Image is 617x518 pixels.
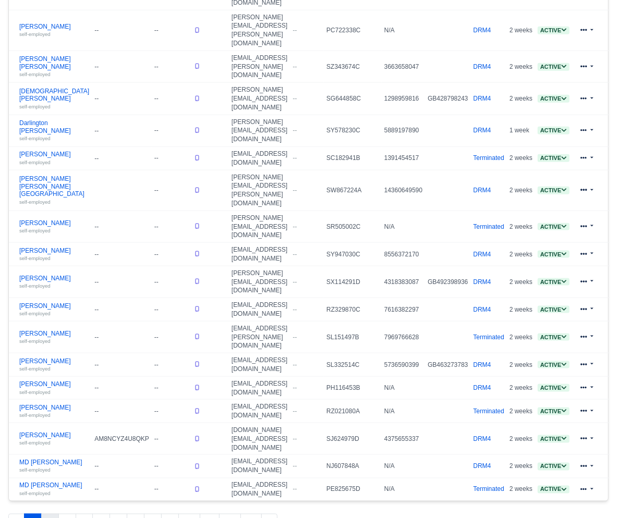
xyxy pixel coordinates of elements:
[19,302,89,317] a: [PERSON_NAME] self-employed
[538,223,570,230] a: Active
[152,115,191,146] td: --
[19,440,51,446] small: self-employed
[382,83,425,115] td: 1298959816
[474,384,491,391] a: DRM4
[19,431,89,447] a: [PERSON_NAME] self-employed
[538,251,570,258] span: Active
[538,187,570,194] a: Active
[430,398,617,518] iframe: Chat Widget
[293,486,297,493] span: --
[293,306,297,313] span: --
[507,211,535,242] td: 2 weeks
[229,243,290,266] td: [EMAIL_ADDRESS][DOMAIN_NAME]
[19,459,89,474] a: MD [PERSON_NAME] self-employed
[152,243,191,266] td: --
[474,187,491,194] a: DRM4
[92,211,152,242] td: --
[324,146,382,170] td: SC182941B
[382,423,425,454] td: 4375655337
[92,423,152,454] td: AM8NCYZ4U8QKP
[92,321,152,353] td: --
[293,63,297,70] span: --
[293,95,297,102] span: --
[507,321,535,353] td: 2 weeks
[538,127,570,134] a: Active
[19,412,51,418] small: self-employed
[229,478,290,501] td: [EMAIL_ADDRESS][DOMAIN_NAME]
[19,357,89,373] a: [PERSON_NAME] self-employed
[382,115,425,146] td: 5889197890
[507,10,535,51] td: 2 weeks
[538,95,570,103] span: Active
[152,298,191,322] td: --
[293,278,297,286] span: --
[324,376,382,400] td: PH116453B
[382,170,425,211] td: 14360649590
[152,83,191,115] td: --
[19,283,51,289] small: self-employed
[507,146,535,170] td: 2 weeks
[382,478,425,501] td: N/A
[324,298,382,322] td: RZ329870C
[229,298,290,322] td: [EMAIL_ADDRESS][DOMAIN_NAME]
[229,423,290,454] td: [DOMAIN_NAME][EMAIL_ADDRESS][DOMAIN_NAME]
[19,366,51,372] small: self-employed
[19,330,89,345] a: [PERSON_NAME] self-employed
[19,380,89,396] a: [PERSON_NAME] self-employed
[229,455,290,478] td: [EMAIL_ADDRESS][DOMAIN_NAME]
[382,51,425,82] td: 3663658047
[425,353,470,377] td: GB463273783
[229,146,290,170] td: [EMAIL_ADDRESS][DOMAIN_NAME]
[474,278,491,286] a: DRM4
[92,478,152,501] td: --
[507,353,535,377] td: 2 weeks
[19,104,51,109] small: self-employed
[19,88,89,110] a: [DEMOGRAPHIC_DATA][PERSON_NAME] self-employed
[92,298,152,322] td: --
[538,384,570,391] a: Active
[92,51,152,82] td: --
[92,376,152,400] td: --
[538,154,570,162] a: Active
[19,338,51,344] small: self-employed
[324,243,382,266] td: SY947030C
[382,455,425,478] td: N/A
[229,353,290,377] td: [EMAIL_ADDRESS][DOMAIN_NAME]
[538,251,570,258] a: Active
[507,115,535,146] td: 1 week
[92,115,152,146] td: --
[324,10,382,51] td: PC722338C
[324,455,382,478] td: NJ607848A
[152,266,191,298] td: --
[474,334,504,341] a: Terminated
[229,376,290,400] td: [EMAIL_ADDRESS][DOMAIN_NAME]
[19,159,51,165] small: self-employed
[92,266,152,298] td: --
[19,491,51,497] small: self-employed
[229,400,290,423] td: [EMAIL_ADDRESS][DOMAIN_NAME]
[92,353,152,377] td: --
[293,384,297,391] span: --
[19,23,89,38] a: [PERSON_NAME] self-employed
[507,83,535,115] td: 2 weeks
[538,361,570,368] a: Active
[152,146,191,170] td: --
[19,482,89,497] a: MD [PERSON_NAME] self-employed
[19,389,51,395] small: self-employed
[474,127,491,134] a: DRM4
[152,353,191,377] td: --
[19,247,89,262] a: [PERSON_NAME] self-employed
[19,199,51,205] small: self-employed
[19,151,89,166] a: [PERSON_NAME] self-employed
[324,170,382,211] td: SW867224A
[19,71,51,77] small: self-employed
[382,146,425,170] td: 1391454517
[19,135,51,141] small: self-employed
[19,55,89,78] a: [PERSON_NAME] [PERSON_NAME] self-employed
[19,31,51,37] small: self-employed
[324,51,382,82] td: SZ343674C
[229,266,290,298] td: [PERSON_NAME][EMAIL_ADDRESS][DOMAIN_NAME]
[293,463,297,470] span: --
